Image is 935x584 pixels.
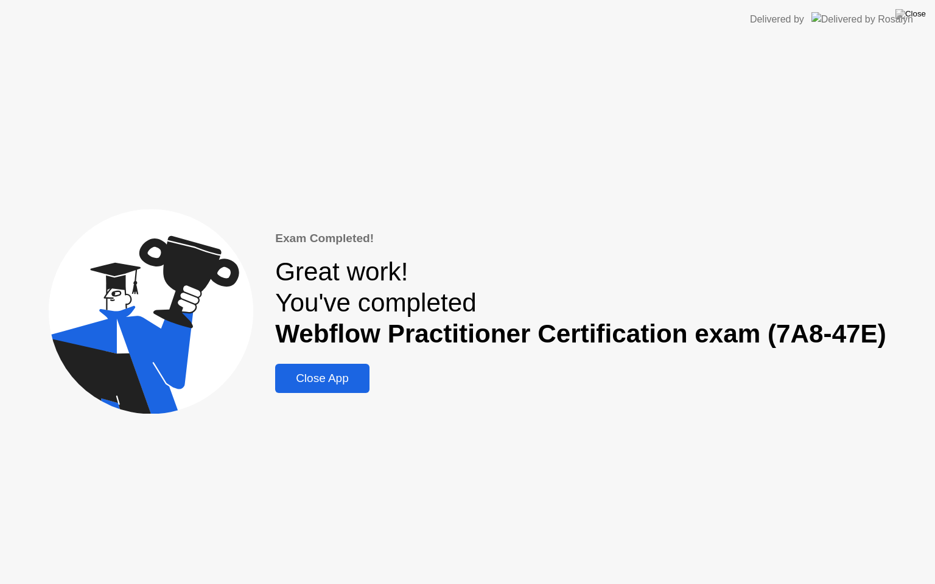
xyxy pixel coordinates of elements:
[275,319,886,348] b: Webflow Practitioner Certification exam (7A8-47E)
[811,12,913,26] img: Delivered by Rosalyn
[895,9,926,19] img: Close
[275,230,886,248] div: Exam Completed!
[750,12,804,27] div: Delivered by
[279,372,366,385] div: Close App
[275,257,886,349] div: Great work! You've completed
[275,364,369,393] button: Close App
